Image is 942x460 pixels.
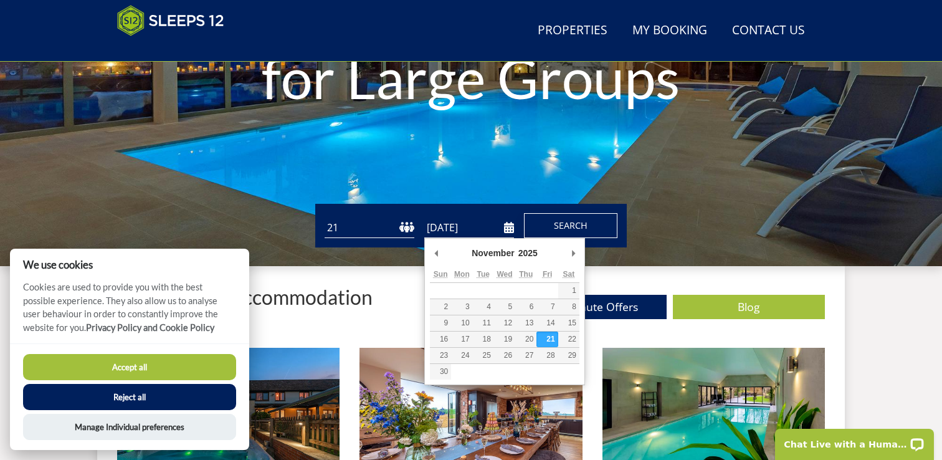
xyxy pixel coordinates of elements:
button: 8 [558,299,579,315]
button: 16 [430,332,451,347]
button: Previous Month [430,244,442,262]
button: 3 [451,299,472,315]
button: 4 [473,299,494,315]
a: Properties [533,17,612,45]
abbr: Saturday [563,270,575,279]
button: 25 [473,348,494,363]
button: 1 [558,283,579,299]
button: 19 [494,332,515,347]
button: 9 [430,315,451,331]
iframe: LiveChat chat widget [767,421,942,460]
button: Manage Individual preferences [23,414,236,440]
button: 7 [536,299,558,315]
abbr: Monday [454,270,470,279]
button: Reject all [23,384,236,410]
button: 18 [473,332,494,347]
div: November [470,244,516,262]
button: Accept all [23,354,236,380]
h2: We use cookies [10,259,249,271]
button: 10 [451,315,472,331]
a: Last Minute Offers [515,295,667,319]
button: 14 [536,315,558,331]
iframe: Customer reviews powered by Trustpilot [111,44,242,54]
button: 23 [430,348,451,363]
span: Search [554,219,588,231]
img: Sleeps 12 [117,5,224,36]
a: Contact Us [727,17,810,45]
button: 15 [558,315,579,331]
button: 26 [494,348,515,363]
abbr: Friday [543,270,552,279]
button: Next Month [567,244,579,262]
button: 20 [515,332,536,347]
a: My Booking [627,17,712,45]
button: 12 [494,315,515,331]
input: Arrival Date [424,218,514,238]
button: 6 [515,299,536,315]
button: 21 [536,332,558,347]
button: 24 [451,348,472,363]
abbr: Sunday [434,270,448,279]
button: 27 [515,348,536,363]
abbr: Wednesday [497,270,512,279]
button: 28 [536,348,558,363]
a: Privacy Policy and Cookie Policy [86,322,214,333]
button: 13 [515,315,536,331]
abbr: Thursday [519,270,533,279]
button: Search [524,213,617,238]
a: Blog [673,295,825,319]
abbr: Tuesday [477,270,489,279]
button: 29 [558,348,579,363]
p: Cookies are used to provide you with the best possible experience. They also allow us to analyse ... [10,280,249,343]
div: 2025 [516,244,540,262]
button: 17 [451,332,472,347]
button: 11 [473,315,494,331]
button: 30 [430,364,451,380]
button: 5 [494,299,515,315]
button: 2 [430,299,451,315]
button: 22 [558,332,579,347]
